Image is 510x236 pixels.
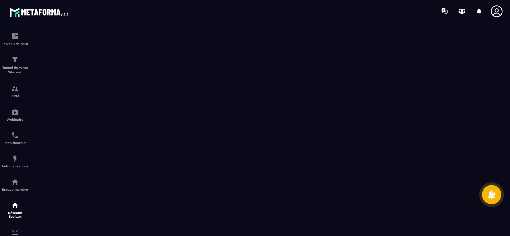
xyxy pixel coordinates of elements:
a: automationsautomationsAutomatisations [2,150,28,173]
p: Webinaire [2,118,28,121]
a: formationformationCRM [2,80,28,103]
img: social-network [11,201,19,209]
p: Tunnel de vente Site web [2,65,28,75]
p: CRM [2,94,28,98]
p: Automatisations [2,164,28,168]
a: formationformationTunnel de vente Site web [2,51,28,80]
img: formation [11,56,19,64]
p: Planificateur [2,141,28,145]
p: Espace membre [2,188,28,191]
img: automations [11,108,19,116]
img: scheduler [11,131,19,139]
a: automationsautomationsEspace membre [2,173,28,196]
a: schedulerschedulerPlanificateur [2,126,28,150]
img: formation [11,32,19,40]
img: formation [11,85,19,93]
img: logo [9,6,69,18]
img: automations [11,155,19,163]
a: automationsautomationsWebinaire [2,103,28,126]
a: social-networksocial-networkRéseaux Sociaux [2,196,28,223]
p: Réseaux Sociaux [2,211,28,218]
img: automations [11,178,19,186]
a: formationformationTableau de bord [2,27,28,51]
p: Tableau de bord [2,42,28,46]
